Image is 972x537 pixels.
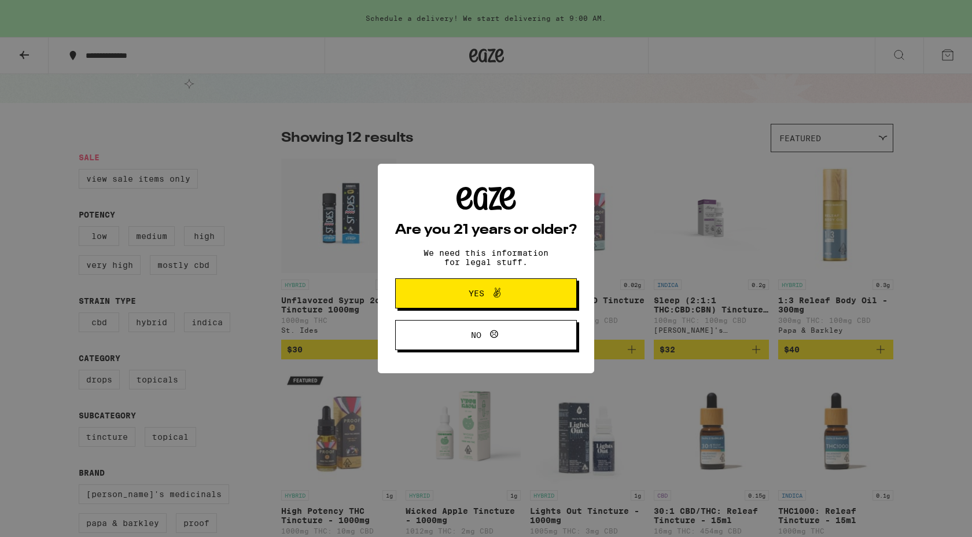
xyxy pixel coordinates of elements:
p: We need this information for legal stuff. [414,248,558,267]
button: No [395,320,577,350]
button: Yes [395,278,577,308]
span: No [471,331,481,339]
h2: Are you 21 years or older? [395,223,577,237]
span: Hi. Need any help? [7,8,83,17]
span: Yes [469,289,484,297]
